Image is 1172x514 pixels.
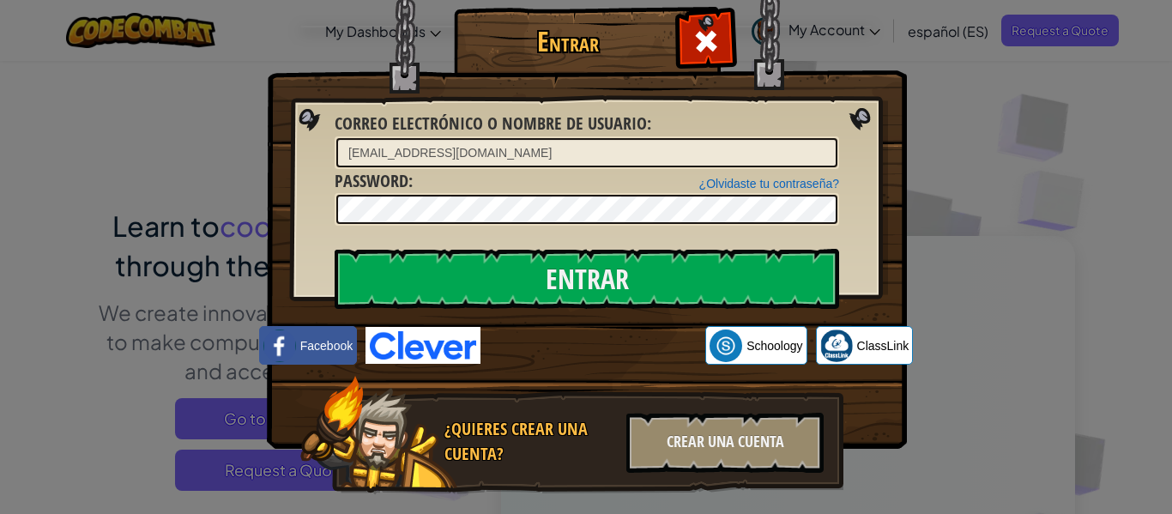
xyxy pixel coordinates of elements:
[458,27,677,57] h1: Entrar
[335,169,413,194] label: :
[820,330,853,362] img: classlink-logo-small.png
[335,112,647,135] span: Correo electrónico o nombre de usuario
[365,327,480,364] img: clever-logo-blue.png
[335,112,651,136] label: :
[335,249,839,309] input: Entrar
[710,330,742,362] img: schoology.png
[263,330,296,362] img: facebook_small.png
[335,169,408,192] span: Password
[699,177,839,190] a: ¿Olvidaste tu contraseña?
[746,337,802,354] span: Schoology
[300,337,353,354] span: Facebook
[480,327,705,365] iframe: Botón Iniciar sesión con Google
[444,417,616,466] div: ¿Quieres crear una cuenta?
[857,337,909,354] span: ClassLink
[626,413,824,473] div: Crear una cuenta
